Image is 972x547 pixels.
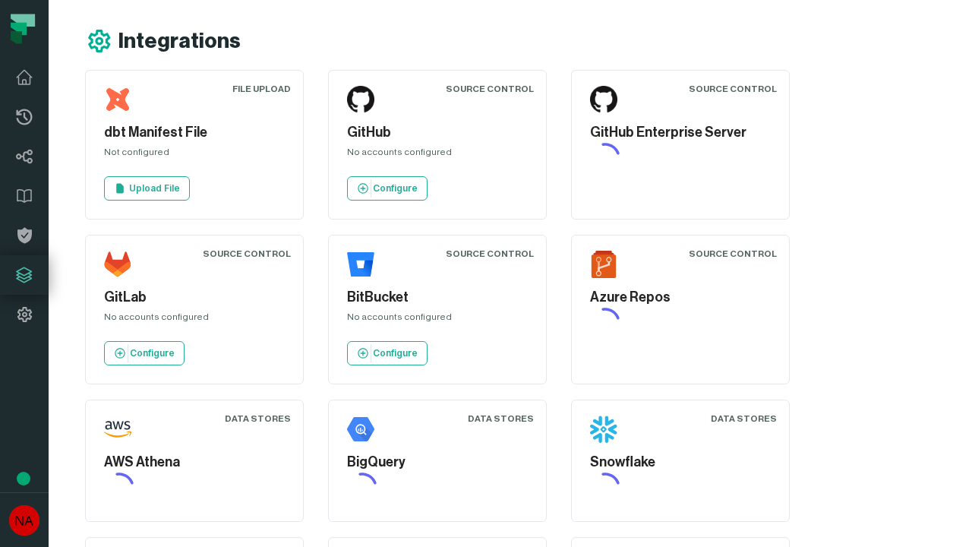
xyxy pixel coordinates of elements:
h5: GitHub Enterprise Server [590,122,771,143]
h5: AWS Athena [104,452,285,473]
div: Data Stores [711,413,777,425]
div: Source Control [689,248,777,260]
img: Azure Repos [590,251,617,278]
div: No accounts configured [347,146,528,164]
div: Not configured [104,146,285,164]
h1: Integrations [118,28,241,55]
div: File Upload [232,83,291,95]
div: Source Control [446,248,534,260]
p: Configure [130,347,175,359]
a: Configure [347,176,428,201]
div: No accounts configured [104,311,285,329]
div: Data Stores [225,413,291,425]
img: GitHub Enterprise Server [590,86,617,113]
img: Snowflake [590,416,617,443]
div: Tooltip anchor [17,472,30,485]
a: Configure [104,341,185,365]
div: No accounts configured [347,311,528,329]
h5: dbt Manifest File [104,122,285,143]
h5: Snowflake [590,452,771,473]
img: BigQuery [347,416,374,443]
img: AWS Athena [104,416,131,443]
img: dbt Manifest File [104,86,131,113]
div: Data Stores [468,413,534,425]
div: Source Control [203,248,291,260]
img: GitHub [347,86,374,113]
h5: GitHub [347,122,528,143]
p: Configure [373,347,418,359]
img: BitBucket [347,251,374,278]
div: Source Control [689,83,777,95]
a: Upload File [104,176,190,201]
p: Configure [373,182,418,194]
img: GitLab [104,251,131,278]
a: Configure [347,341,428,365]
img: avatar of No Repos Account [9,505,39,536]
h5: GitLab [104,287,285,308]
h5: BigQuery [347,452,528,473]
h5: BitBucket [347,287,528,308]
div: Source Control [446,83,534,95]
h5: Azure Repos [590,287,771,308]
